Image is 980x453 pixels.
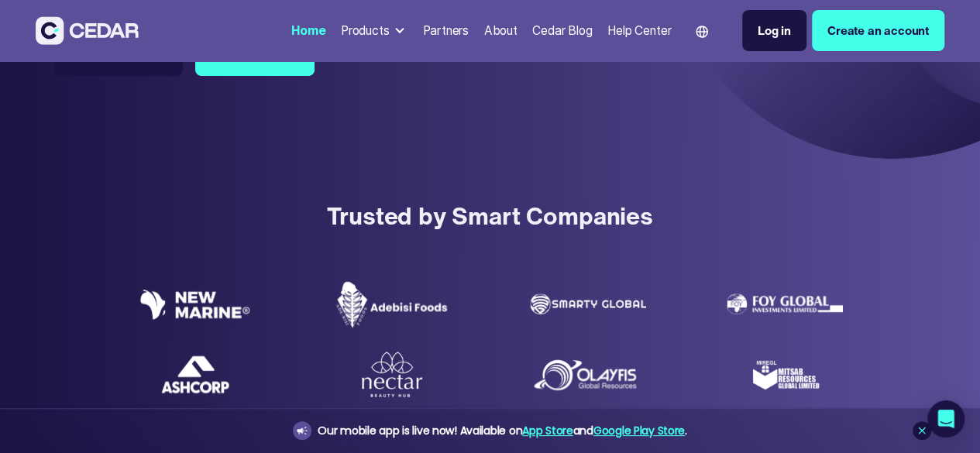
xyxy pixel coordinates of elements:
a: Cedar Blog [526,14,598,47]
img: Nectar Beauty Hub logo [357,350,427,399]
img: Mitsab Resources Global Limited Logo [750,340,820,410]
img: Adebisi Foods logo [334,280,450,328]
div: Log in [758,22,791,39]
a: Help Center [601,14,677,47]
a: About [478,14,524,47]
div: Home [291,22,325,39]
div: About [484,22,518,39]
img: New Marine logo [137,289,253,320]
div: Open Intercom Messenger [927,400,965,438]
a: Log in [742,10,806,51]
img: Smarty Global logo [530,293,646,314]
div: Products [335,15,414,46]
a: Create an account [812,10,944,51]
a: Home [285,14,332,47]
div: Partners [422,22,469,39]
img: Foy Global Investments Limited Logo [727,293,843,314]
div: Cedar Blog [532,22,592,39]
div: Products [341,22,390,39]
div: Help Center [607,22,671,39]
a: Partners [417,14,475,47]
img: Ashcorp Logo [160,355,230,394]
img: Olayfis global resources logo [530,355,646,394]
img: world icon [696,26,708,38]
